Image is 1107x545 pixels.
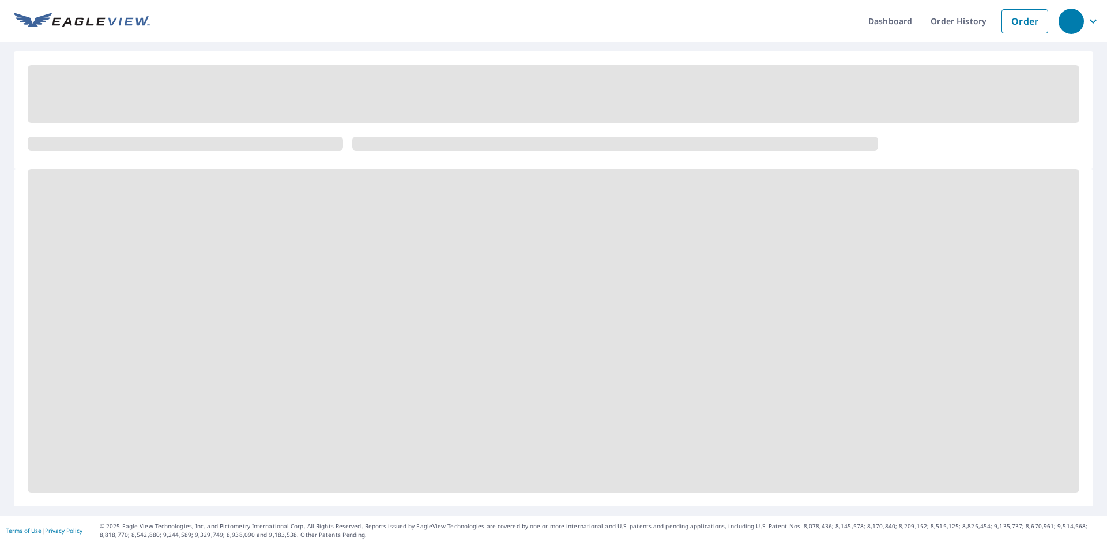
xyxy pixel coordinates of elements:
[6,527,42,535] a: Terms of Use
[6,527,82,534] p: |
[45,527,82,535] a: Privacy Policy
[100,522,1101,539] p: © 2025 Eagle View Technologies, Inc. and Pictometry International Corp. All Rights Reserved. Repo...
[1001,9,1048,33] a: Order
[14,13,150,30] img: EV Logo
